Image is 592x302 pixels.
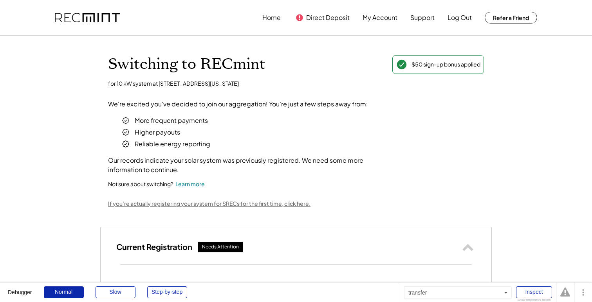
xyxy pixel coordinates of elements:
div: for 10 kW system at [STREET_ADDRESS][US_STATE] [108,80,239,88]
div: Reliable energy reporting [135,139,210,149]
div: If you're actually registering your system for SRECs for the first time, click here. [108,200,310,208]
button: My Account [363,10,397,25]
div: Not sure about switching? [108,180,173,188]
h1: Switching to RECmint [108,55,388,74]
div: Learn more [175,180,205,188]
div: Higher payouts [135,128,180,137]
button: Support [410,10,435,25]
div: Our records indicate your solar system was previously registered. We need some more information t... [108,156,382,174]
div: transfer [404,286,512,299]
div: More frequent payments [135,116,208,125]
button: Refer a Friend [485,12,537,23]
div: $50 sign-up bonus applied [412,61,480,68]
div: Needs Attention [202,244,239,250]
div: Slow [96,286,135,298]
div: Step-by-step [147,286,187,298]
div: We're excited you've decided to join our aggregation! You're just a few steps away from: [108,99,368,109]
button: Home [262,10,281,25]
div: Inspect [516,286,552,298]
div: Normal [44,286,84,298]
h3: Current Registration [116,242,192,252]
div: Which SREC aggregator are you transferring away from? [120,280,287,289]
button: Log Out [448,10,472,25]
div: Debugger [8,282,32,295]
button: Direct Deposit [306,10,350,25]
img: recmint-logotype%403x.png [55,13,120,23]
div: Show responsive boxes [516,298,552,302]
